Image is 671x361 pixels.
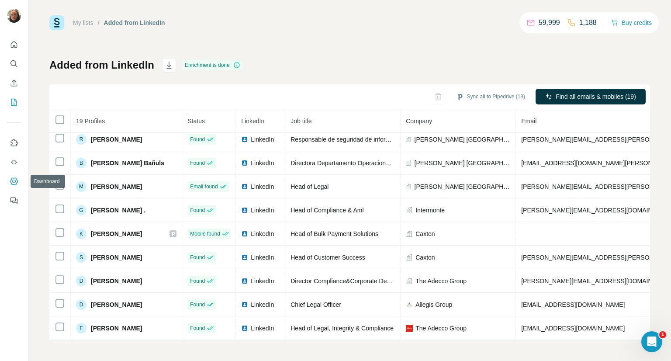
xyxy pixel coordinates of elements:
[190,277,205,285] span: Found
[7,37,21,52] button: Quick start
[415,159,511,167] span: [PERSON_NAME] [GEOGRAPHIC_DATA]
[91,135,142,144] span: [PERSON_NAME]
[241,325,248,332] img: LinkedIn logo
[241,301,248,308] img: LinkedIn logo
[91,159,164,167] span: [PERSON_NAME] Bañuls
[641,331,662,352] iframe: Intercom live chat
[104,18,165,27] div: Added from LinkedIn
[291,183,329,190] span: Head of Legal
[521,325,625,332] span: [EMAIL_ADDRESS][DOMAIN_NAME]
[415,229,435,238] span: Caxton
[76,229,86,239] div: K
[415,253,435,262] span: Caxton
[415,182,511,191] span: [PERSON_NAME] [GEOGRAPHIC_DATA]
[291,325,394,332] span: Head of Legal, Integrity & Compliance
[450,90,531,103] button: Sync all to Pipedrive (19)
[251,277,274,285] span: LinkedIn
[291,254,365,261] span: Head of Customer Success
[521,118,536,125] span: Email
[76,276,86,286] div: D
[76,181,86,192] div: M
[415,206,445,215] span: Intermonte
[291,278,451,285] span: Director Compliance&Corporate Department Adecco Group
[241,278,248,285] img: LinkedIn logo
[190,301,205,309] span: Found
[76,158,86,168] div: B
[7,135,21,151] button: Use Surfe on LinkedIn
[659,331,666,338] span: 1
[241,136,248,143] img: LinkedIn logo
[76,323,86,333] div: F
[251,300,274,309] span: LinkedIn
[7,193,21,208] button: Feedback
[406,301,413,308] img: company-logo
[182,60,243,70] div: Enrichment is done
[241,118,264,125] span: LinkedIn
[241,207,248,214] img: LinkedIn logo
[291,136,405,143] span: Responsable de seguridad de información
[91,253,142,262] span: [PERSON_NAME]
[241,183,248,190] img: LinkedIn logo
[187,118,205,125] span: Status
[251,182,274,191] span: LinkedIn
[76,299,86,310] div: D
[251,159,274,167] span: LinkedIn
[415,324,467,333] span: The Adecco Group
[190,183,218,191] span: Email found
[76,205,86,215] div: G
[539,17,560,28] p: 59,999
[91,229,142,238] span: [PERSON_NAME]
[98,18,100,27] li: /
[91,206,145,215] span: [PERSON_NAME] .
[91,277,142,285] span: [PERSON_NAME]
[406,325,413,332] img: company-logo
[251,135,274,144] span: LinkedIn
[190,253,205,261] span: Found
[611,17,652,29] button: Buy credits
[241,230,248,237] img: LinkedIn logo
[91,182,142,191] span: [PERSON_NAME]
[291,301,341,308] span: Chief Legal Officer
[536,89,646,104] button: Find all emails & mobiles (19)
[291,118,311,125] span: Job title
[251,253,274,262] span: LinkedIn
[190,206,205,214] span: Found
[291,207,363,214] span: Head of Compliance & Aml
[415,277,467,285] span: The Adecco Group
[49,15,64,30] img: Surfe Logo
[7,174,21,189] button: Dashboard
[251,324,274,333] span: LinkedIn
[49,58,154,72] h1: Added from LinkedIn
[190,135,205,143] span: Found
[7,154,21,170] button: Use Surfe API
[521,301,625,308] span: [EMAIL_ADDRESS][DOMAIN_NAME]
[241,254,248,261] img: LinkedIn logo
[251,229,274,238] span: LinkedIn
[291,230,378,237] span: Head of Bulk Payment Solutions
[190,159,205,167] span: Found
[7,94,21,110] button: My lists
[415,135,511,144] span: [PERSON_NAME] [GEOGRAPHIC_DATA]
[190,230,220,238] span: Mobile found
[76,134,86,145] div: R
[556,92,636,101] span: Find all emails & mobiles (19)
[251,206,274,215] span: LinkedIn
[76,118,105,125] span: 19 Profiles
[241,160,248,167] img: LinkedIn logo
[406,118,432,125] span: Company
[7,56,21,72] button: Search
[7,75,21,91] button: Enrich CSV
[415,300,452,309] span: Allegis Group
[190,324,205,332] span: Found
[91,324,142,333] span: [PERSON_NAME]
[7,9,21,23] img: Avatar
[91,300,142,309] span: [PERSON_NAME]
[73,19,93,26] a: My lists
[579,17,597,28] p: 1,188
[76,252,86,263] div: S
[291,160,415,167] span: Directora Departamento Operaciones Legales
